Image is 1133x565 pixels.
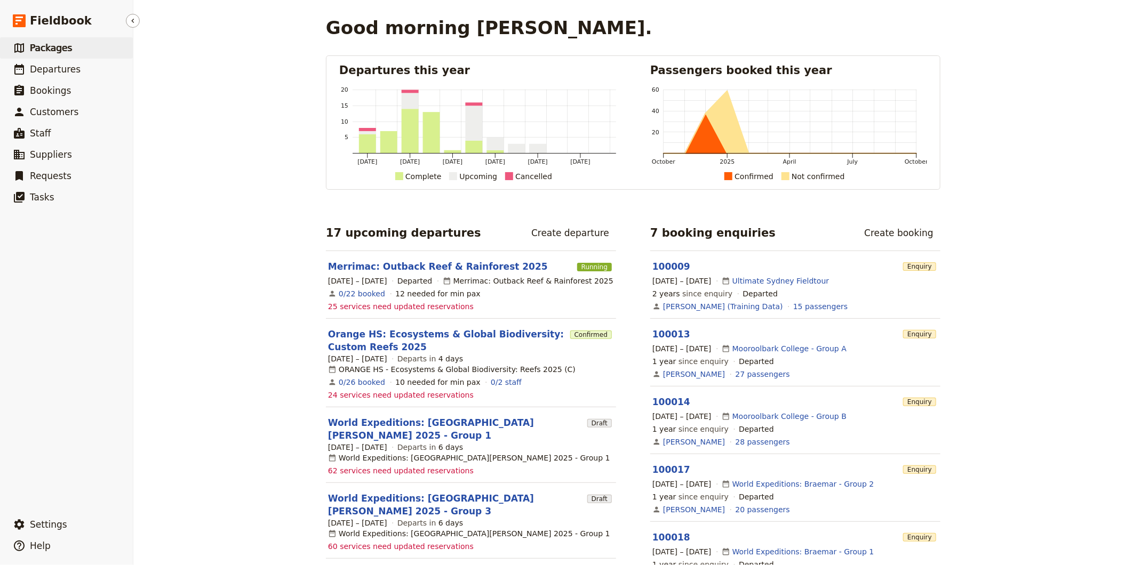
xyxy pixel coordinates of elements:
a: World Expeditions: [GEOGRAPHIC_DATA][PERSON_NAME] 2025 - Group 3 [328,492,583,518]
a: Mooroolbark College - Group B [732,411,847,422]
span: [DATE] – [DATE] [328,353,387,364]
span: Settings [30,519,67,530]
a: [PERSON_NAME] [663,437,725,447]
div: Confirmed [735,170,773,183]
span: Requests [30,171,71,181]
div: Departed [739,356,774,367]
div: Departed [739,491,774,502]
a: Mooroolbark College - Group A [732,343,847,354]
span: Enquiry [903,398,936,406]
a: 100017 [652,464,690,475]
a: View the passengers for this booking [736,369,790,380]
span: Packages [30,43,72,53]
button: Hide menu [126,14,140,28]
span: 6 days [438,443,463,451]
tspan: April [783,158,796,165]
div: Upcoming [459,170,497,183]
a: View the passengers for this booking [736,437,790,447]
tspan: 10 [341,118,348,125]
div: 10 needed for min pax [395,377,481,388]
div: World Expeditions: [GEOGRAPHIC_DATA][PERSON_NAME] 2025 - Group 1 [328,453,610,463]
span: 1 year [652,425,676,433]
span: [DATE] – [DATE] [652,479,712,489]
span: since enquiry [652,424,729,434]
div: 12 needed for min pax [395,288,481,299]
span: Draft [587,495,612,503]
span: 4 days [438,354,463,363]
span: 25 services need updated reservations [328,301,474,312]
span: 6 days [438,519,463,527]
a: Create departure [524,224,616,242]
span: since enquiry [652,288,732,299]
a: View the passengers for this booking [793,301,848,312]
h2: Departures this year [339,62,616,78]
span: Departs in [397,442,463,453]
tspan: 20 [341,86,348,93]
span: since enquiry [652,491,729,502]
span: 1 year [652,493,676,501]
span: [DATE] – [DATE] [652,411,712,422]
div: ORANGE HS - Ecosystems & Global Biodiversity: Reefs 2025 (C) [328,364,576,375]
a: Orange HS: Ecosystems & Global Biodiversity: Custom Reefs 2025 [328,328,566,353]
div: Departed [397,276,433,286]
span: 62 services need updated reservations [328,465,474,476]
span: [DATE] – [DATE] [328,518,387,528]
a: Merrimac: Outback Reef & Rainforest 2025 [328,260,548,273]
a: World Expeditions: Braemar - Group 2 [732,479,874,489]
span: Customers [30,107,78,117]
span: [DATE] – [DATE] [652,546,712,557]
span: Departs in [397,518,463,528]
span: 60 services need updated reservations [328,541,474,552]
span: Suppliers [30,149,72,160]
tspan: [DATE] [357,158,377,165]
span: since enquiry [652,356,729,367]
tspan: October [652,158,675,165]
a: 100018 [652,532,690,543]
a: World Expeditions: [GEOGRAPHIC_DATA][PERSON_NAME] 2025 - Group 1 [328,416,583,442]
tspan: [DATE] [485,158,505,165]
a: View the passengers for this booking [736,504,790,515]
tspan: [DATE] [571,158,591,165]
a: View the bookings for this departure [339,288,385,299]
span: Enquiry [903,465,936,474]
span: Enquiry [903,533,936,542]
span: 2 years [652,289,680,298]
a: [PERSON_NAME] (Training Data) [663,301,783,312]
a: Create booking [857,224,940,242]
tspan: [DATE] [443,158,462,165]
span: [DATE] – [DATE] [328,442,387,453]
div: Not confirmed [792,170,845,183]
tspan: 40 [652,108,659,115]
span: Enquiry [903,262,936,271]
a: 0/2 staff [491,377,522,388]
div: Merrimac: Outback Reef & Rainforest 2025 [443,276,613,286]
h2: Passengers booked this year [650,62,927,78]
tspan: July [847,158,858,165]
a: View the bookings for this departure [339,377,385,388]
tspan: 15 [341,102,348,109]
span: Draft [587,419,612,427]
a: 100013 [652,329,690,340]
tspan: [DATE] [528,158,548,165]
h1: Good morning [PERSON_NAME]. [326,17,652,38]
a: Ultimate Sydney Fieldtour [732,276,829,286]
span: Tasks [30,192,54,203]
span: Fieldbook [30,13,92,29]
a: World Expeditions: Braemar - Group 1 [732,546,874,557]
span: Confirmed [570,330,612,339]
span: Enquiry [903,330,936,338]
span: [DATE] – [DATE] [652,276,712,286]
span: Staff [30,128,51,139]
span: Bookings [30,85,71,96]
span: [DATE] – [DATE] [328,276,387,286]
div: Cancelled [515,170,552,183]
span: Departures [30,64,81,75]
span: 24 services need updated reservations [328,390,474,400]
a: [PERSON_NAME] [663,369,725,380]
h2: 17 upcoming departures [326,225,481,241]
h2: 7 booking enquiries [650,225,776,241]
span: [DATE] – [DATE] [652,343,712,354]
div: World Expeditions: [GEOGRAPHIC_DATA][PERSON_NAME] 2025 - Group 1 [328,528,610,539]
span: Departs in [397,353,463,364]
span: 1 year [652,357,676,366]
